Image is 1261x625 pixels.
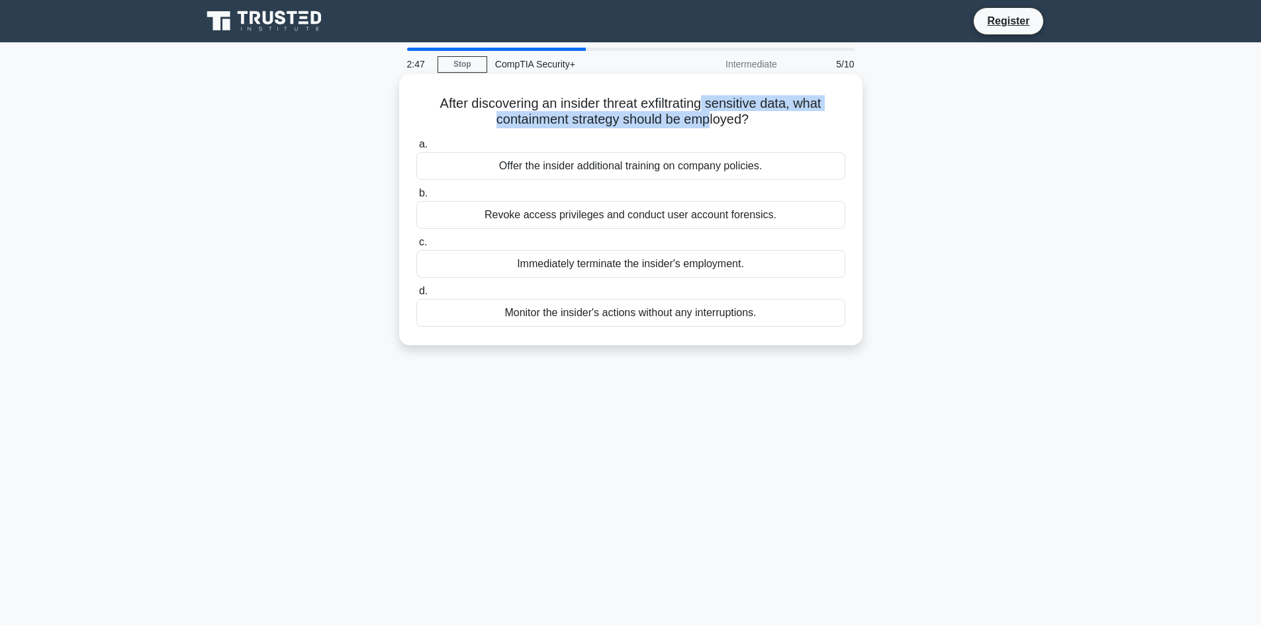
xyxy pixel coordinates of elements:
span: a. [419,138,428,149]
div: Revoke access privileges and conduct user account forensics. [416,201,845,229]
div: CompTIA Security+ [487,51,669,77]
h5: After discovering an insider threat exfiltrating sensitive data, what containment strategy should... [415,95,847,128]
a: Stop [438,56,487,73]
div: 2:47 [399,51,438,77]
span: d. [419,285,428,296]
div: Offer the insider additional training on company policies. [416,152,845,180]
div: Intermediate [669,51,785,77]
span: c. [419,236,427,247]
div: 5/10 [785,51,863,77]
span: b. [419,187,428,198]
a: Register [979,13,1037,29]
div: Monitor the insider's actions without any interruptions. [416,299,845,327]
div: Immediately terminate the insider's employment. [416,250,845,278]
